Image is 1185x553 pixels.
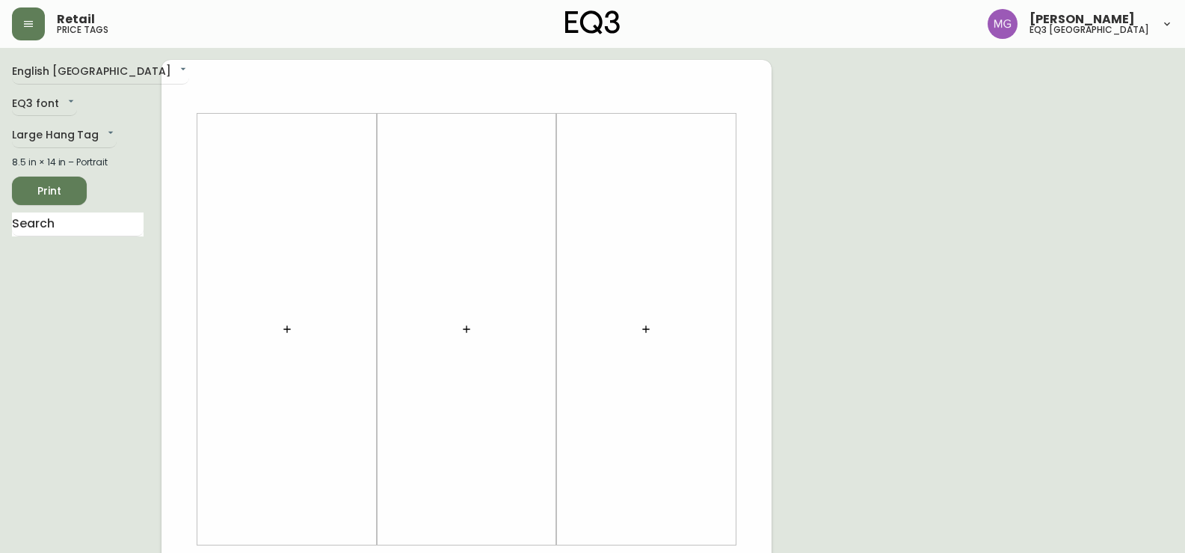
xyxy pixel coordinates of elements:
span: Retail [57,13,95,25]
h5: eq3 [GEOGRAPHIC_DATA] [1029,25,1149,34]
button: Print [12,177,87,205]
span: [PERSON_NAME] [1029,13,1135,25]
input: Search [12,213,144,236]
div: English [GEOGRAPHIC_DATA] [12,60,189,85]
img: de8837be2a95cd31bb7c9ae23fe16153 [988,9,1018,39]
div: EQ3 font [12,92,77,117]
span: Print [24,182,75,201]
img: logo [565,10,621,34]
div: Large Hang Tag [12,123,117,148]
div: 8.5 in × 14 in – Portrait [12,156,144,169]
h5: price tags [57,25,108,34]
